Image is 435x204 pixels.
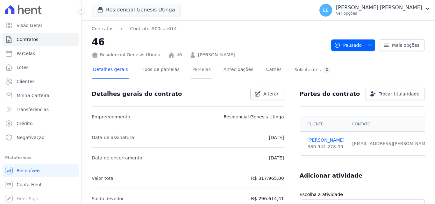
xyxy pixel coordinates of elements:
span: Transferências [17,106,49,113]
a: [PERSON_NAME] [308,137,345,144]
p: Data de encerramento [92,154,142,162]
span: Recebíveis [17,167,40,174]
span: Alterar [263,91,279,97]
nav: Breadcrumb [92,25,326,32]
span: EE [323,8,329,12]
p: Data de assinatura [92,134,134,141]
span: Visão Geral [17,22,42,29]
a: Minha Carteira [3,89,79,102]
a: Mais opções [379,39,425,51]
span: Trocar titularidade [379,91,419,97]
span: Contratos [17,36,38,43]
a: Parcelas [191,62,212,79]
a: Carnês [265,62,283,79]
span: Crédito [17,120,33,127]
button: EE [PERSON_NAME] [PERSON_NAME] Ver opções [314,1,435,19]
p: Valor total [92,174,115,182]
div: Plataformas [5,154,76,162]
a: Tipos de parcelas [139,62,181,79]
div: 380.944.278-09 [308,144,345,150]
a: Visão Geral [3,19,79,32]
nav: Breadcrumb [92,25,177,32]
h2: 46 [92,35,326,49]
button: Residencial Genesis Utinga [92,4,181,16]
p: [PERSON_NAME] [PERSON_NAME] [336,4,422,11]
p: Saldo devedor [92,195,124,202]
div: Residencial Genesis Utinga [92,52,160,58]
span: Clientes [17,78,34,85]
p: R$ 317.965,00 [251,174,284,182]
a: Parcelas [3,47,79,60]
label: Escolha a atividade [300,191,425,198]
p: R$ 296.614,41 [251,195,284,202]
span: Minha Carteira [17,92,49,99]
a: Antecipações [222,62,255,79]
p: Empreendimento [92,113,130,121]
a: Recebíveis [3,164,79,177]
span: Lotes [17,64,29,71]
h3: Partes do contrato [300,90,360,98]
a: Contratos [3,33,79,46]
div: 0 [323,67,331,73]
a: [PERSON_NAME] [198,52,235,58]
a: Solicitações0 [293,62,332,79]
h3: Adicionar atividade [300,172,362,179]
a: Lotes [3,61,79,74]
a: Crédito [3,117,79,130]
a: Contratos [92,25,113,32]
a: Alterar [250,88,284,100]
p: [DATE] [269,154,284,162]
span: Negativação [17,134,45,141]
a: Transferências [3,103,79,116]
a: Negativação [3,131,79,144]
th: Cliente [300,117,348,132]
p: [DATE] [269,134,284,141]
span: Pausado [334,39,362,51]
a: 46 [176,52,182,58]
a: Clientes [3,75,79,88]
h3: Detalhes gerais do contrato [92,90,182,98]
span: Mais opções [392,42,419,48]
a: Detalhes gerais [92,62,129,79]
div: Solicitações [294,67,331,73]
span: Parcelas [17,50,35,57]
p: Residencial Genesis Utinga [224,113,284,121]
p: Ver opções [336,11,422,16]
a: Contrato #00cae614 [130,25,177,32]
a: Conta Hent [3,178,79,191]
button: Pausado [331,39,375,51]
a: Trocar titularidade [366,88,425,100]
span: Conta Hent [17,181,42,188]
